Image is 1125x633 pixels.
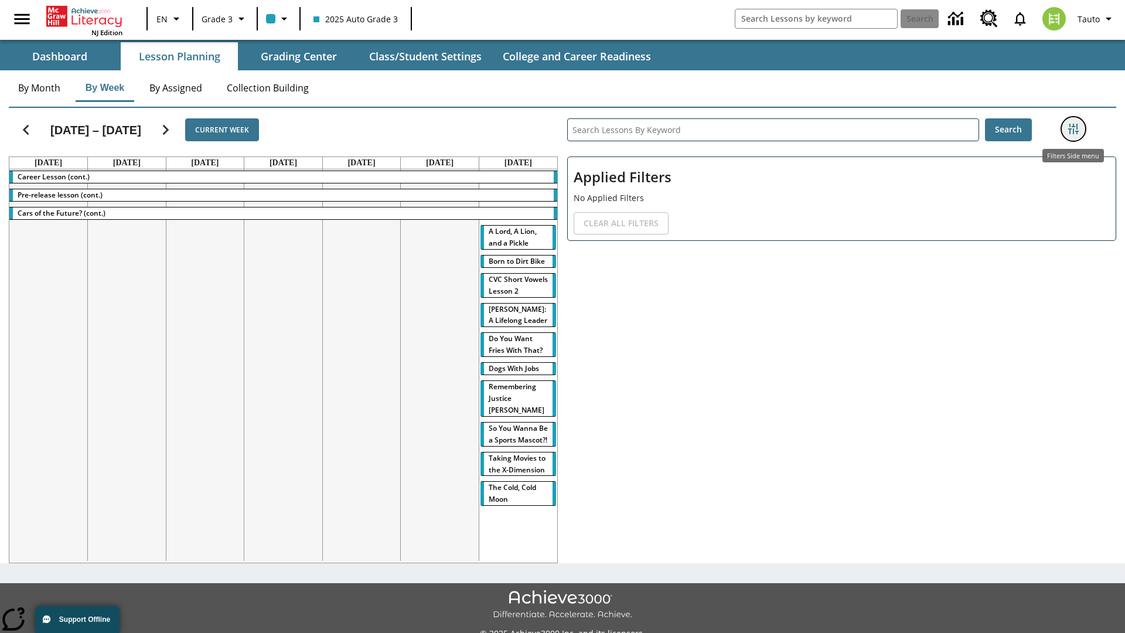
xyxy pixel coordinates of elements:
span: Pre-release lesson (cont.) [18,190,103,200]
button: Search [985,118,1032,141]
button: Class/Student Settings [360,42,491,70]
div: CVC Short Vowels Lesson 2 [480,274,556,297]
span: Born to Dirt Bike [489,256,545,266]
div: Filters Side menu [1042,149,1104,162]
div: Pre-release lesson (cont.) [9,189,557,201]
div: Cars of the Future? (cont.) [9,207,557,219]
div: Career Lesson (cont.) [9,171,557,183]
span: Taking Movies to the X-Dimension [489,453,546,475]
h2: [DATE] – [DATE] [50,123,141,137]
button: Current Week [185,118,259,141]
div: Do You Want Fries With That? [480,333,556,356]
span: Grade 3 [202,13,233,25]
span: A Lord, A Lion, and a Pickle [489,226,537,248]
button: Grading Center [240,42,357,70]
a: August 19, 2025 [111,157,143,169]
span: EN [156,13,168,25]
a: Notifications [1005,4,1035,34]
span: Dogs With Jobs [489,363,539,373]
div: Search [558,103,1116,563]
button: Collection Building [217,74,318,102]
input: search field [735,9,897,28]
div: Born to Dirt Bike [480,256,556,267]
p: No Applied Filters [574,192,1110,204]
h2: Applied Filters [574,163,1110,192]
button: Class color is light blue. Change class color [261,8,296,29]
div: Taking Movies to the X-Dimension [480,452,556,476]
a: Home [46,5,122,28]
button: Lesson Planning [121,42,238,70]
a: August 24, 2025 [502,157,534,169]
button: Grade: Grade 3, Select a grade [197,8,253,29]
div: A Lord, A Lion, and a Pickle [480,226,556,249]
span: Cars of the Future? (cont.) [18,208,105,218]
button: By Assigned [140,74,212,102]
span: Remembering Justice O'Connor [489,382,544,415]
span: Do You Want Fries With That? [489,333,543,355]
button: Profile/Settings [1073,8,1120,29]
button: Support Offline [35,606,120,633]
img: Achieve3000 Differentiate Accelerate Achieve [493,590,632,620]
div: Applied Filters [567,156,1116,241]
button: Filters Side menu [1062,117,1085,141]
input: Search Lessons By Keyword [568,119,979,141]
button: Language: EN, Select a language [151,8,189,29]
button: Dashboard [1,42,118,70]
a: Data Center [941,3,973,35]
a: August 23, 2025 [424,157,456,169]
button: Next [151,115,180,145]
div: Remembering Justice O'Connor [480,381,556,416]
a: August 21, 2025 [267,157,299,169]
a: Resource Center, Will open in new tab [973,3,1005,35]
a: August 18, 2025 [32,157,64,169]
div: So You Wanna Be a Sports Mascot?! [480,423,556,446]
img: avatar image [1042,7,1066,30]
span: CVC Short Vowels Lesson 2 [489,274,548,296]
button: College and Career Readiness [493,42,660,70]
span: So You Wanna Be a Sports Mascot?! [489,423,548,445]
button: Select a new avatar [1035,4,1073,34]
button: Previous [11,115,41,145]
a: August 20, 2025 [189,157,221,169]
span: Dianne Feinstein: A Lifelong Leader [489,304,547,326]
button: By Week [76,74,134,102]
span: NJ Edition [91,28,122,37]
span: 2025 Auto Grade 3 [313,13,398,25]
div: The Cold, Cold Moon [480,482,556,505]
span: Support Offline [59,615,110,624]
span: The Cold, Cold Moon [489,482,536,504]
div: Dogs With Jobs [480,363,556,375]
span: Tauto [1078,13,1100,25]
a: August 22, 2025 [345,157,377,169]
span: Career Lesson (cont.) [18,172,90,182]
div: Dianne Feinstein: A Lifelong Leader [480,304,556,327]
button: By Month [9,74,70,102]
div: Home [46,4,122,37]
button: Open side menu [5,2,39,36]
